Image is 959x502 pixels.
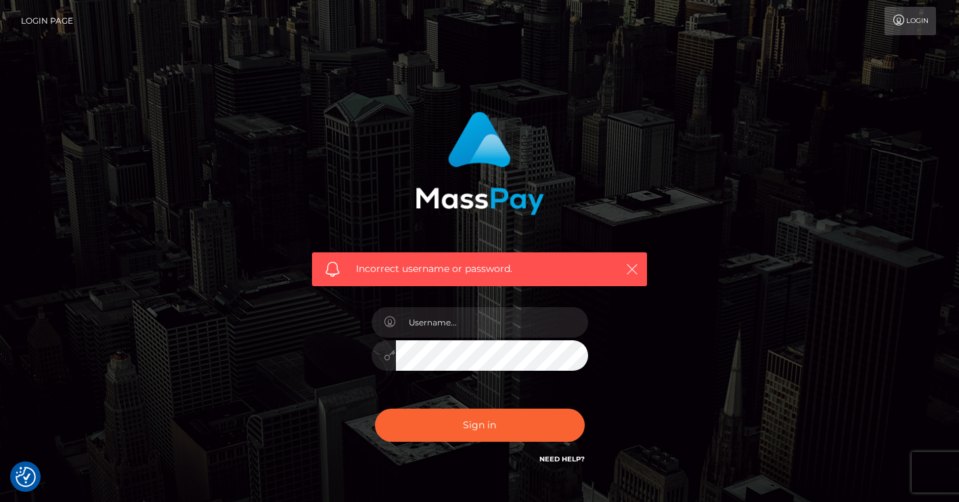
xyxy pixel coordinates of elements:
[885,7,936,35] a: Login
[356,262,603,276] span: Incorrect username or password.
[539,455,585,463] a: Need Help?
[21,7,73,35] a: Login Page
[396,307,588,338] input: Username...
[16,467,36,487] button: Consent Preferences
[416,112,544,215] img: MassPay Login
[375,409,585,442] button: Sign in
[16,467,36,487] img: Revisit consent button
